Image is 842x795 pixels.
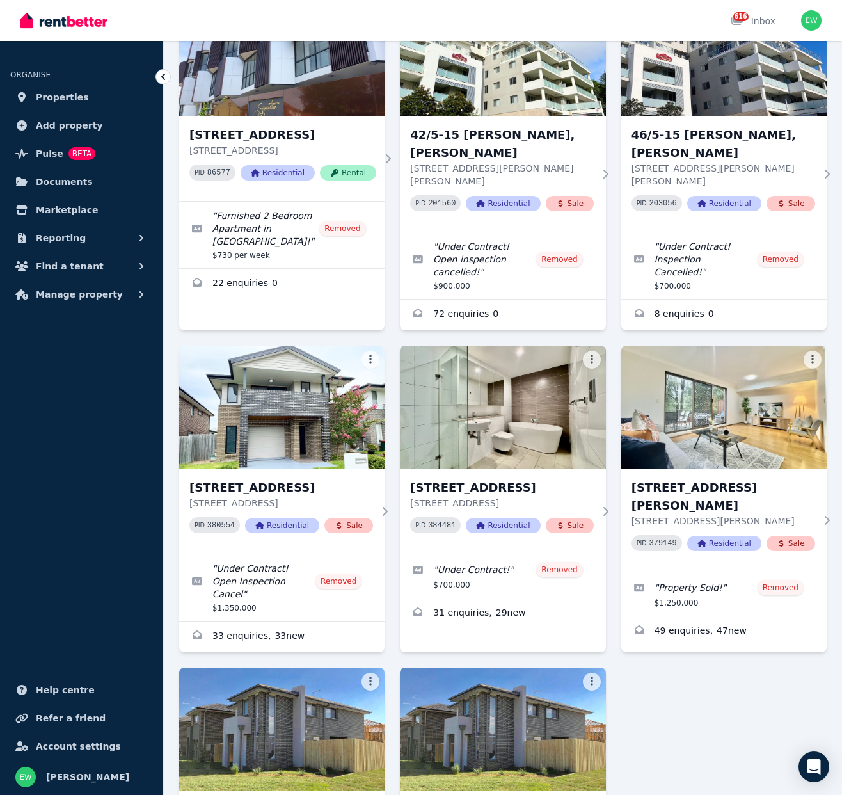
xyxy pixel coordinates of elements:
code: 379149 [649,539,677,548]
a: 50 Wildflower St, Schofields[STREET_ADDRESS][STREET_ADDRESS]PID 380554ResidentialSale [179,346,385,554]
code: 201560 [428,199,456,208]
a: 52/7 Epping Park Dr, Epping[STREET_ADDRESS][STREET_ADDRESS]PID 384481ResidentialSale [400,346,605,554]
span: Residential [466,518,540,533]
span: Refer a friend [36,711,106,726]
code: 380554 [207,521,235,530]
span: Rental [320,165,376,181]
span: Marketplace [36,202,98,218]
img: 50 Wildflower St, Schofields [179,346,385,469]
p: [STREET_ADDRESS] [189,497,373,510]
code: 384481 [428,521,456,530]
button: Reporting [10,225,153,251]
a: Documents [10,169,153,195]
a: Refer a friend [10,705,153,731]
small: PID [195,169,205,176]
a: Edit listing: Property Sold! [621,572,827,616]
p: [STREET_ADDRESS][PERSON_NAME][PERSON_NAME] [631,162,815,188]
a: Edit listing: Under Contract! [400,554,605,598]
img: 90 Farmland Drive, Schofields [179,668,385,791]
span: Residential [241,165,315,181]
p: [STREET_ADDRESS] [410,497,594,510]
button: More options [583,351,601,369]
button: More options [583,673,601,691]
span: BETA [68,147,95,160]
span: Documents [36,174,93,189]
img: Evelyn Wang [15,767,36,787]
span: Residential [466,196,540,211]
a: Properties [10,84,153,110]
p: [STREET_ADDRESS][PERSON_NAME] [631,515,815,527]
h3: 46/5-15 [PERSON_NAME], [PERSON_NAME] [631,126,815,162]
span: Manage property [36,287,123,302]
button: More options [804,351,822,369]
div: Inbox [731,15,775,28]
a: Edit listing: Furnished 2 Bedroom Apartment in Ashfield! [179,202,385,268]
span: Sale [546,518,594,533]
a: Enquiries for 39/371 Liverpool Rd, Ashfield [179,269,385,300]
h3: [STREET_ADDRESS] [410,479,594,497]
span: Sale [546,196,594,211]
a: Enquiries for 50 Wildflower St, Schofields [179,622,385,652]
img: 67/25 Taranto Rd, Marsfield [621,346,827,469]
button: More options [361,673,379,691]
a: Edit listing: Under Contract! Inspection Cancelled! [621,232,827,299]
img: RentBetter [20,11,107,30]
span: Residential [687,196,761,211]
div: Open Intercom Messenger [798,751,829,782]
span: Sale [767,196,815,211]
span: Residential [687,536,761,551]
span: Help centre [36,682,95,698]
img: 90 Farmland Drive, Schofields [400,668,605,791]
span: Pulse [36,146,63,161]
a: Enquiries for 46/5-15 Belair Cl, Hornsby [621,300,827,330]
a: Help centre [10,677,153,703]
h3: [STREET_ADDRESS] [189,126,376,144]
code: 86577 [207,168,230,177]
a: Edit listing: Under Contract! Open inspection cancelled! [400,232,605,299]
span: Residential [245,518,319,533]
span: Sale [324,518,373,533]
img: Evelyn Wang [801,10,822,31]
span: ORGANISE [10,70,51,79]
p: [STREET_ADDRESS] [189,144,376,157]
img: 52/7 Epping Park Dr, Epping [400,346,605,469]
a: PulseBETA [10,141,153,166]
small: PID [415,200,425,207]
a: Enquiries for 52/7 Epping Park Dr, Epping [400,598,605,629]
a: Marketplace [10,197,153,223]
button: Find a tenant [10,253,153,279]
a: Add property [10,113,153,138]
a: Enquiries for 67/25 Taranto Rd, Marsfield [621,616,827,647]
h3: [STREET_ADDRESS] [189,479,373,497]
span: Add property [36,118,103,133]
span: Find a tenant [36,259,104,274]
small: PID [637,200,647,207]
button: More options [361,351,379,369]
p: [STREET_ADDRESS][PERSON_NAME][PERSON_NAME] [410,162,594,188]
small: PID [415,522,425,529]
a: 67/25 Taranto Rd, Marsfield[STREET_ADDRESS][PERSON_NAME][STREET_ADDRESS][PERSON_NAME]PID 379149Re... [621,346,827,572]
span: Sale [767,536,815,551]
small: PID [195,522,205,529]
span: 616 [733,12,749,21]
small: PID [637,540,647,547]
span: Reporting [36,230,86,246]
a: Enquiries for 42/5-15 Belair CL, Hornsby [400,300,605,330]
span: Properties [36,90,89,105]
a: Account settings [10,734,153,759]
span: [PERSON_NAME] [46,769,129,785]
h3: 42/5-15 [PERSON_NAME], [PERSON_NAME] [410,126,594,162]
a: Edit listing: Under Contract! Open Inspection Cancel [179,554,385,621]
span: Account settings [36,739,121,754]
h3: [STREET_ADDRESS][PERSON_NAME] [631,479,815,515]
code: 203056 [649,199,677,208]
button: Manage property [10,282,153,307]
